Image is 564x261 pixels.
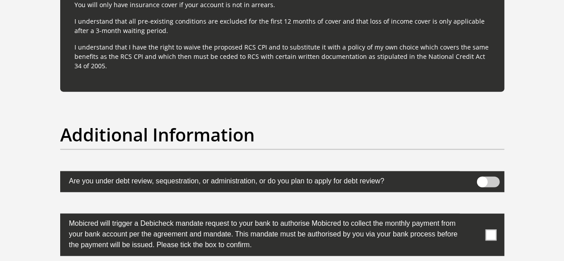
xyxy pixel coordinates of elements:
[74,42,490,70] p: I understand that I have the right to waive the proposed RCS CPI and to substitute it with a poli...
[60,214,460,253] label: Mobicred will trigger a Debicheck mandate request to your bank to authorise Mobicred to collect t...
[60,124,504,145] h2: Additional Information
[74,17,490,35] p: I understand that all pre-existing conditions are excluded for the first 12 months of cover and t...
[60,171,460,189] label: Are you under debt review, sequestration, or administration, or do you plan to apply for debt rev...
